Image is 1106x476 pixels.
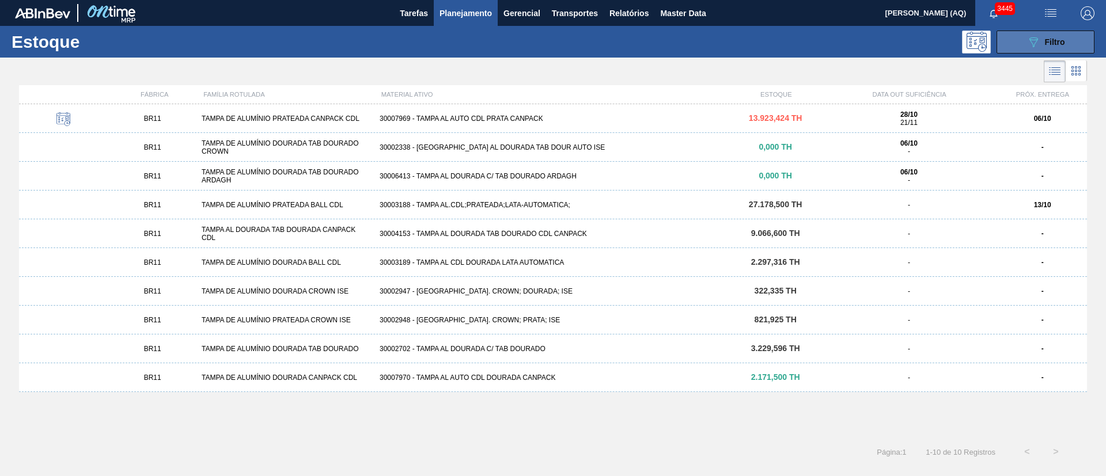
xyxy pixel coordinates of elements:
div: PRÓX. ENTREGA [998,91,1087,98]
span: - [908,147,910,155]
strong: - [1041,316,1044,324]
div: FAMÍLIA ROTULADA [199,91,376,98]
div: TAMPA DE ALUMÍNIO PRATEADA CANPACK CDL [197,115,375,123]
span: 9.066,600 TH [751,229,800,238]
span: 2.297,316 TH [751,257,800,266]
div: TAMPA DE ALUMÍNIO DOURADA TAB DOURADO CROWN [197,139,375,155]
div: TAMPA DE ALUMÍNIO PRATEADA CROWN ISE [197,316,375,324]
span: - [908,258,910,266]
div: 30002947 - [GEOGRAPHIC_DATA]. CROWN; DOURADA; ISE [375,287,731,295]
span: - [908,230,910,238]
div: TAMPA AL DOURADA TAB DOURADA CANPACK CDL [197,226,375,242]
strong: 13/10 [1034,201,1051,209]
div: 30006413 - TAMPA AL DOURADA C/ TAB DOURADO ARDAGH [375,172,731,180]
span: 27.178,500 TH [749,200,802,209]
div: 30003189 - TAMPA AL CDL DOURADA LATA AUTOMATICA [375,258,731,266]
span: BR11 [144,230,161,238]
div: DATA OUT SUFICIÊNCIA [820,91,998,98]
span: 1 - 10 de 10 Registros [924,448,995,456]
span: BR11 [144,345,161,353]
div: 30002948 - [GEOGRAPHIC_DATA]. CROWN; PRATA; ISE [375,316,731,324]
div: 30007969 - TAMPA AL AUTO CDL PRATA CANPACK [375,115,731,123]
span: 2.171,500 TH [751,372,800,382]
div: TAMPA DE ALUMÍNIO DOURADA BALL CDL [197,258,375,266]
strong: 06/10 [900,139,918,147]
span: 821,925 TH [755,315,797,324]
span: BR11 [144,115,161,123]
span: 322,335 TH [755,286,797,295]
img: userActions [1044,6,1058,20]
span: Transportes [552,6,598,20]
span: Master Data [660,6,706,20]
strong: - [1041,230,1044,238]
span: 13.923,424 TH [749,113,802,123]
div: Estoque Programado [24,112,103,128]
div: TAMPA DE ALUMÍNIO DOURADA CROWN ISE [197,287,375,295]
div: Visão em Cards [1066,60,1087,82]
strong: 06/10 [900,168,918,176]
span: Planejamento [440,6,492,20]
strong: - [1041,374,1044,382]
span: BR11 [144,143,161,151]
span: Gerencial [503,6,540,20]
h1: Estoque [12,35,184,48]
div: TAMPA DE ALUMÍNIO DOURADA TAB DOURADO ARDAGH [197,168,375,184]
span: - [908,316,910,324]
strong: - [1041,258,1044,266]
div: 30004153 - TAMPA AL DOURADA TAB DOURADO CDL CANPACK [375,230,731,238]
span: 21/11 [900,119,918,127]
span: - [908,345,910,353]
span: BR11 [144,201,161,209]
div: 30002702 - TAMPA AL DOURADA C/ TAB DOURADO [375,345,731,353]
span: Página : 1 [877,448,906,456]
span: BR11 [144,287,161,295]
strong: - [1041,172,1044,180]
img: TNhmsLtSVTkK8tSr43FrP2fwEKptu5GPRR3wAAAABJRU5ErkJggg== [15,8,70,18]
span: - [908,374,910,382]
span: - [908,201,910,209]
strong: 06/10 [1034,115,1051,123]
img: Logout [1081,6,1094,20]
div: Pogramando: nenhum usuário selecionado [962,31,991,54]
div: 30007970 - TAMPA AL AUTO CDL DOURADA CANPACK [375,374,731,382]
span: Filtro [1045,37,1065,47]
div: Visão em Lista [1044,60,1066,82]
span: BR11 [144,374,161,382]
span: 3445 [995,2,1015,15]
span: - [908,287,910,295]
button: < [1013,437,1041,466]
div: ESTOQUE [732,91,820,98]
strong: - [1041,345,1044,353]
strong: 28/10 [900,111,918,119]
span: 3.229,596 TH [751,344,800,353]
div: TAMPA DE ALUMÍNIO DOURADA CANPACK CDL [197,374,375,382]
strong: - [1041,287,1044,295]
button: > [1041,437,1070,466]
span: 0,000 TH [759,142,792,151]
button: Filtro [997,31,1094,54]
span: Relatórios [609,6,649,20]
div: FÁBRICA [110,91,199,98]
strong: - [1041,143,1044,151]
span: BR11 [144,258,161,266]
span: Tarefas [400,6,428,20]
div: 30003188 - TAMPA AL.CDL;PRATEADA;LATA-AUTOMATICA; [375,201,731,209]
div: TAMPA DE ALUMÍNIO PRATEADA BALL CDL [197,201,375,209]
span: BR11 [144,316,161,324]
div: 30002338 - [GEOGRAPHIC_DATA] AL DOURADA TAB DOUR AUTO ISE [375,143,731,151]
div: TAMPA DE ALUMÍNIO DOURADA TAB DOURADO [197,345,375,353]
button: Notificações [975,5,1012,21]
div: MATERIAL ATIVO [377,91,732,98]
span: 0,000 TH [759,171,792,180]
span: BR11 [144,172,161,180]
span: - [908,176,910,184]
